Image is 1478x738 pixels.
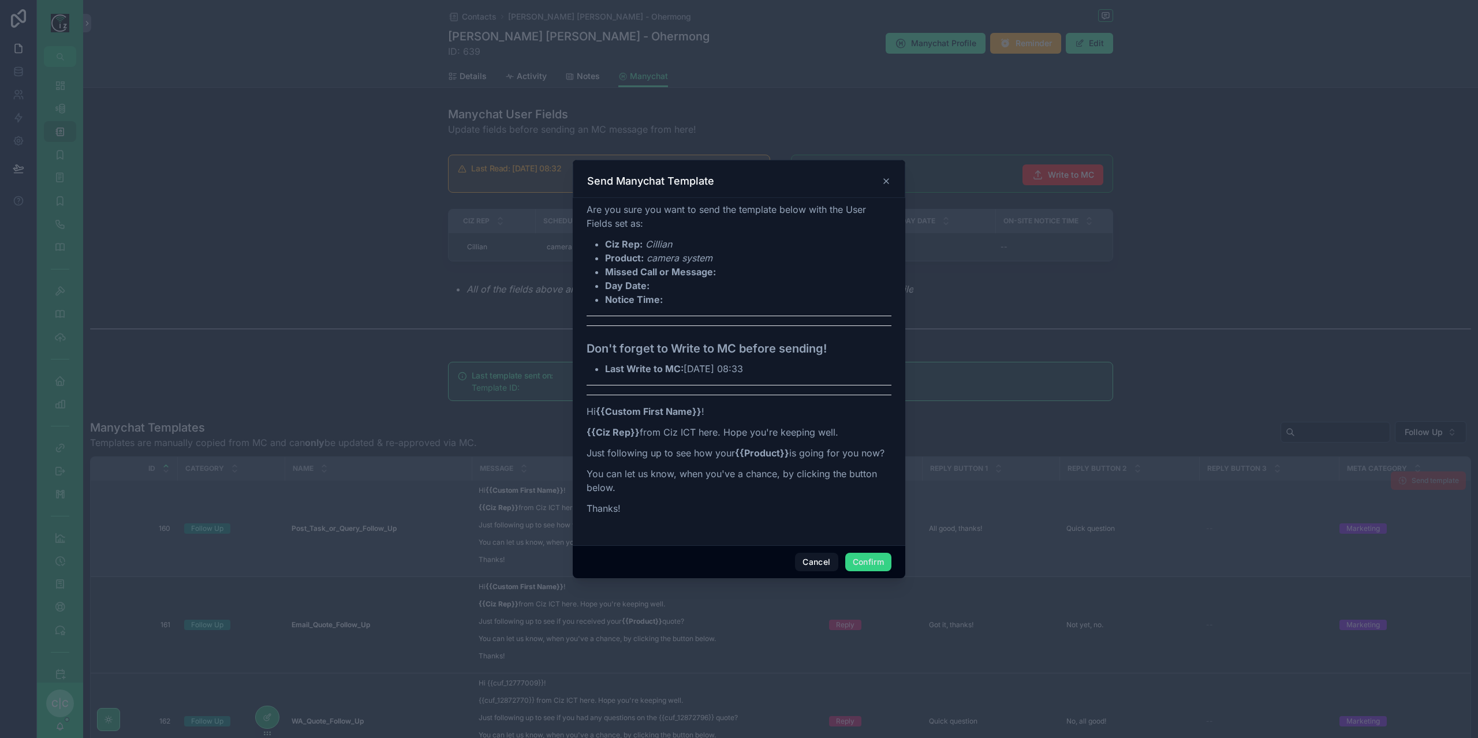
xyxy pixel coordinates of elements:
[605,294,663,305] strong: Notice Time:
[605,362,891,376] li: [DATE] 08:33
[587,340,891,357] h3: Don't forget to Write to MC before sending!
[587,174,714,188] h3: Send Manychat Template
[587,203,891,230] p: Are you sure you want to send the template below with the User Fields set as:
[795,553,838,571] button: Cancel
[587,404,891,418] p: Hi !
[645,238,672,250] em: Cillian
[845,553,891,571] button: Confirm
[605,238,643,250] strong: Ciz Rep:
[647,252,712,264] em: camera system
[596,406,701,417] strong: {{Custom First Name}}
[587,501,891,515] p: Thanks!
[605,252,644,264] strong: Product:
[605,266,716,278] strong: Missed Call or Message:
[735,447,789,459] strong: {{Product}}
[587,446,891,460] p: Just following up to see how your is going for you now?
[605,280,650,291] strong: Day Date:
[587,467,891,495] p: You can let us know, when you've a chance, by clicking the button below.
[587,426,640,438] strong: {{Ciz Rep}}
[605,363,684,374] strong: Last Write to MC:
[587,425,891,439] p: from Ciz ICT here. Hope you're keeping well.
